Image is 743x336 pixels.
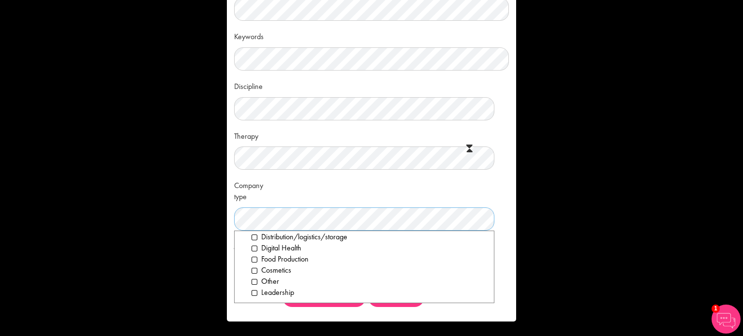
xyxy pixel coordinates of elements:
label: Keywords [234,28,275,43]
label: Discipline [234,78,275,92]
li: Distribution/logistics/storage [252,232,487,243]
label: Therapy [234,128,275,142]
li: Digital Health [252,243,487,254]
img: Chatbot [712,305,741,334]
li: Cosmetics [252,265,487,276]
li: Food Production [252,254,487,265]
span: 1 [712,305,720,313]
label: Company type [234,177,275,203]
